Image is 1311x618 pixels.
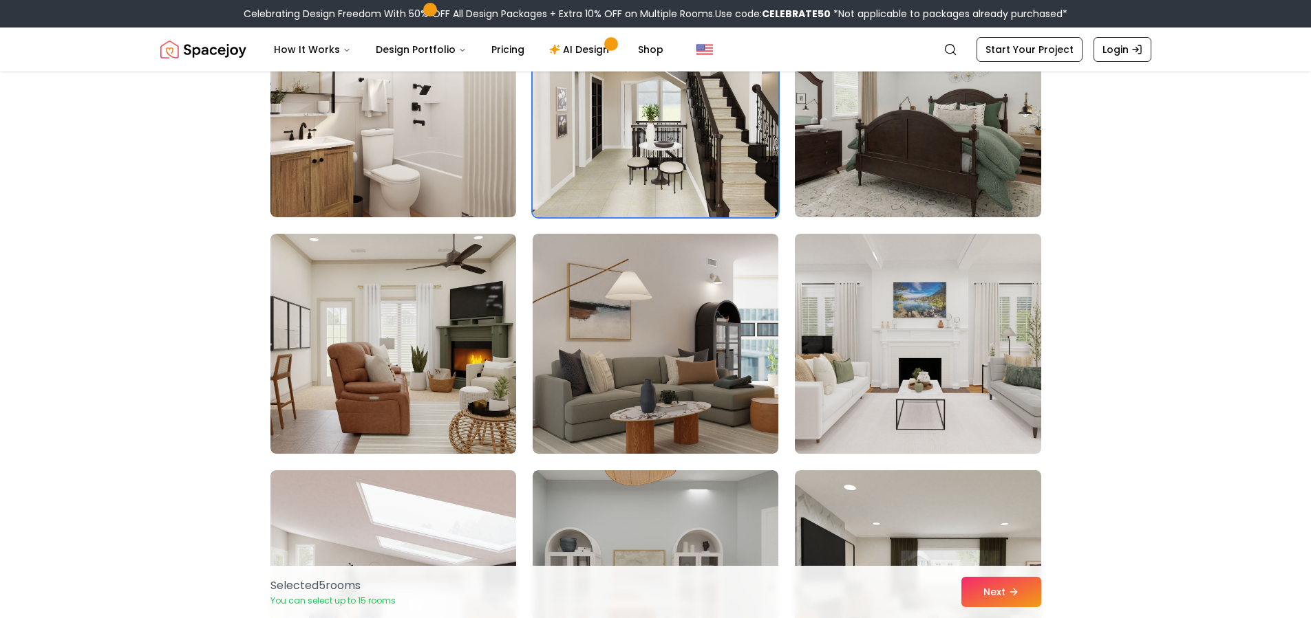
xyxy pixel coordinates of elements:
[789,228,1047,459] img: Room room-60
[762,7,831,21] b: CELEBRATE50
[977,37,1083,62] a: Start Your Project
[627,36,674,63] a: Shop
[270,234,516,454] img: Room room-58
[538,36,624,63] a: AI Design
[533,234,778,454] img: Room room-59
[696,41,713,58] img: United States
[263,36,674,63] nav: Main
[263,36,362,63] button: How It Works
[961,577,1041,607] button: Next
[160,27,1151,71] nav: Global
[480,36,535,63] a: Pricing
[831,7,1067,21] span: *Not applicable to packages already purchased*
[270,595,396,606] p: You can select up to 15 rooms
[365,36,478,63] button: Design Portfolio
[270,577,396,594] p: Selected 5 room s
[715,7,831,21] span: Use code:
[160,36,246,63] a: Spacejoy
[160,36,246,63] img: Spacejoy Logo
[1094,37,1151,62] a: Login
[244,7,1067,21] div: Celebrating Design Freedom With 50% OFF All Design Packages + Extra 10% OFF on Multiple Rooms.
